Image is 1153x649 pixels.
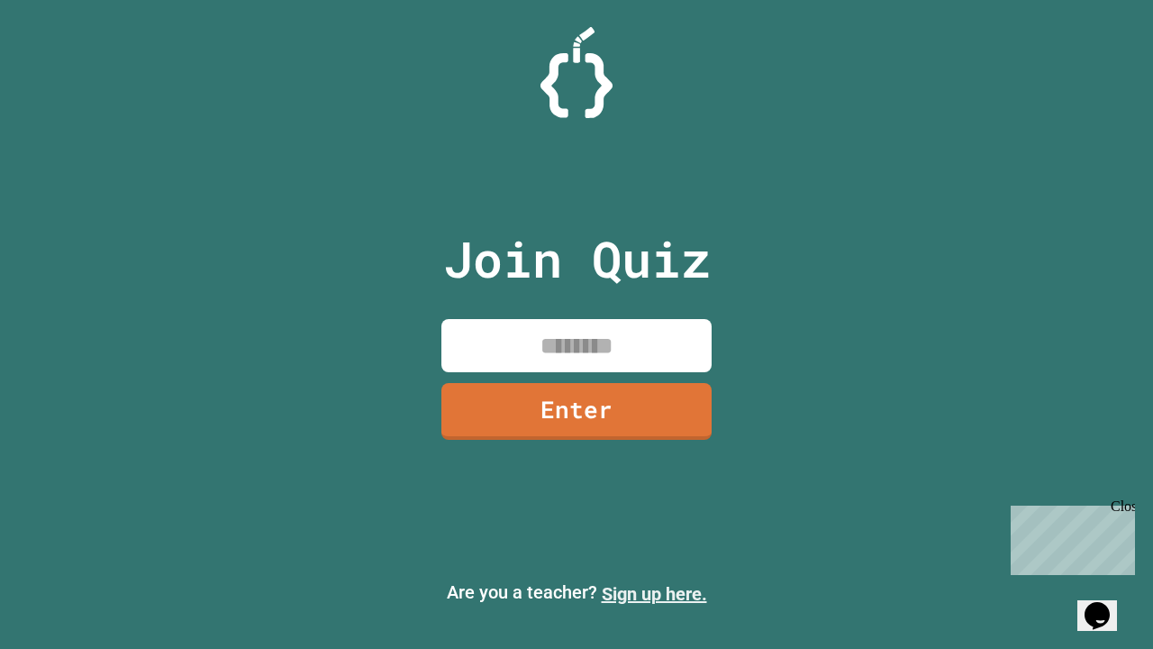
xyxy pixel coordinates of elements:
div: Chat with us now!Close [7,7,124,114]
p: Join Quiz [443,222,711,297]
a: Sign up here. [602,583,707,605]
p: Are you a teacher? [14,579,1139,608]
iframe: chat widget [1077,577,1135,631]
a: Enter [441,383,712,440]
img: Logo.svg [540,27,613,118]
iframe: chat widget [1003,498,1135,575]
